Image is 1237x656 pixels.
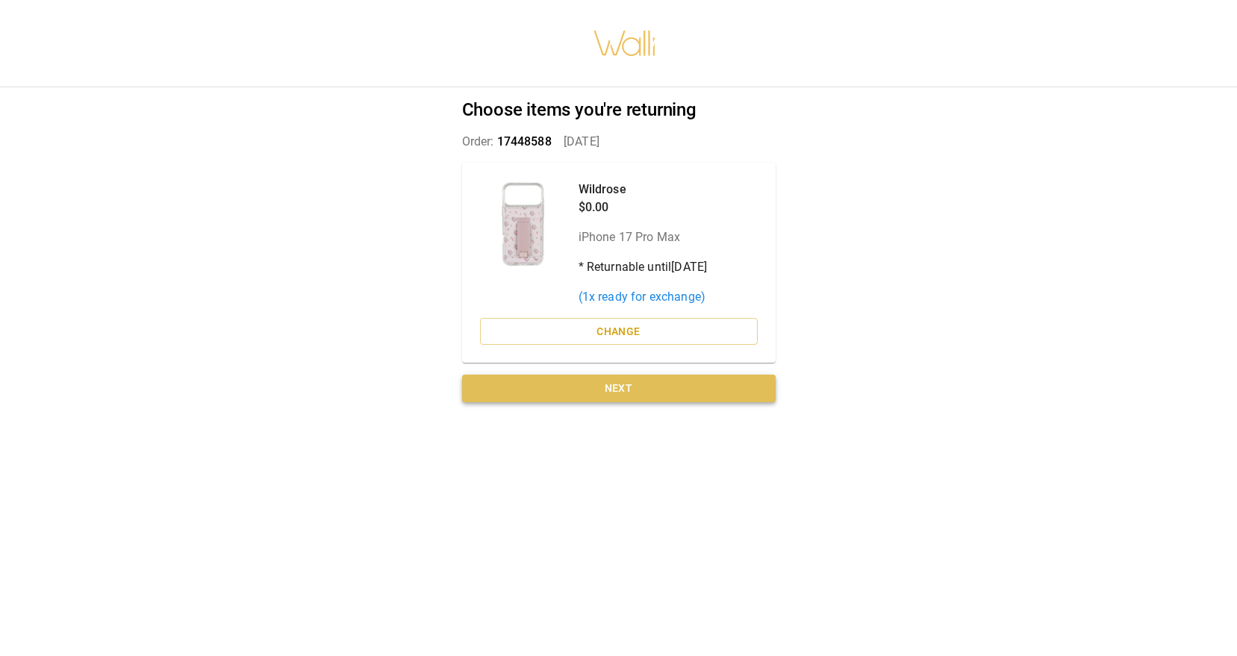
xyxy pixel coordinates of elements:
p: ( 1 x ready for exchange) [579,288,708,306]
img: walli-inc.myshopify.com [593,11,657,75]
p: Wildrose [579,181,708,199]
p: * Returnable until [DATE] [579,258,708,276]
p: $0.00 [579,199,708,216]
button: Next [462,375,776,402]
h2: Choose items you're returning [462,99,776,121]
p: Order: [DATE] [462,133,776,151]
button: Change [480,318,758,346]
p: iPhone 17 Pro Max [579,228,708,246]
span: 17448588 [497,134,552,149]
